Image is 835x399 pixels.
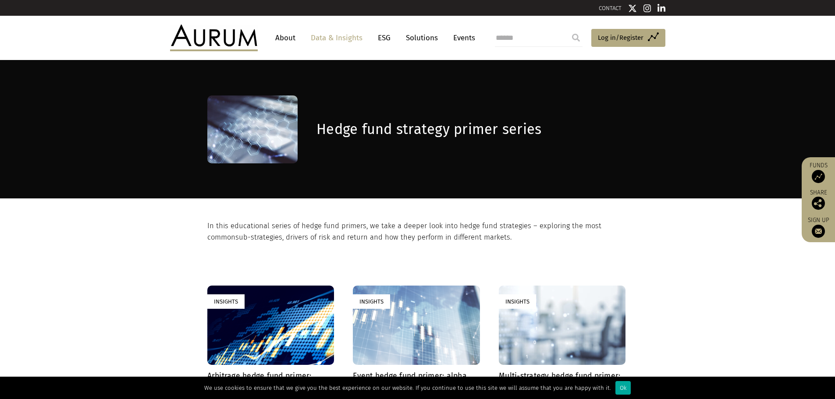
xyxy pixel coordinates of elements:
h4: Arbitrage hedge fund primer: venturing into volatility [207,371,334,390]
img: Access Funds [812,170,825,183]
h4: Multi-strategy hedge fund primer: deep dive into diversification [499,371,625,390]
img: Share this post [812,197,825,210]
img: Instagram icon [643,4,651,13]
a: Events [449,30,475,46]
a: Sign up [806,216,831,238]
div: Share [806,190,831,210]
div: Insights [499,294,536,309]
img: Twitter icon [628,4,637,13]
p: In this educational series of hedge fund primers, we take a deeper look into hedge fund strategie... [207,220,626,244]
span: Log in/Register [598,32,643,43]
a: CONTACT [599,5,622,11]
h4: Event hedge fund primer: alpha from corporate catalysts [353,371,480,390]
div: Insights [207,294,245,309]
a: Log in/Register [591,29,665,47]
div: Ok [615,381,631,395]
img: Aurum [170,25,258,51]
span: sub-strategies [235,233,282,241]
a: About [271,30,300,46]
div: Insights [353,294,390,309]
input: Submit [567,29,585,46]
img: Linkedin icon [657,4,665,13]
img: Sign up to our newsletter [812,225,825,238]
h1: Hedge fund strategy primer series [316,121,625,138]
a: Solutions [402,30,442,46]
a: ESG [373,30,395,46]
a: Funds [806,162,831,183]
a: Data & Insights [306,30,367,46]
